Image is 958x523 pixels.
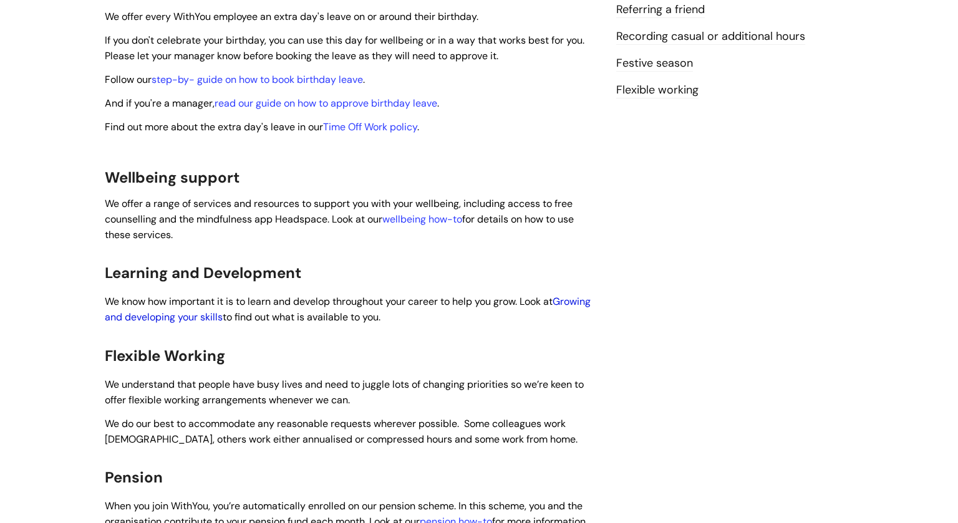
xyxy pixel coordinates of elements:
span: We do our best to accommodate any reasonable requests wherever possible. Some colleagues work [DE... [105,417,578,446]
a: Flexible working [616,82,699,98]
span: We offer a range of services and resources to support you with your wellbeing, including access t... [105,197,574,241]
a: Time Off Work policy [323,120,417,133]
span: If you don't celebrate your birthday, you can use this day for wellbeing or in a way that works b... [105,34,584,62]
a: Recording casual or additional hours [616,29,805,45]
a: read our guide on how to approve birthday leave [215,97,437,110]
span: Flexible Working [105,346,225,365]
span: We know how important it is to learn and develop throughout your career to help you grow. Look at... [105,295,591,324]
span: Pension [105,468,163,487]
a: Referring a friend [616,2,705,18]
span: We offer every WithYou employee an extra day's leave on or around their birthday. [105,10,478,23]
span: Learning and Development [105,263,301,282]
a: step-by- guide on how to book birthday leave [152,73,363,86]
span: Find out more about the extra day's leave in our . [105,120,419,133]
span: Wellbeing support [105,168,239,187]
a: Festive season [616,55,693,72]
a: wellbeing how-to [382,213,462,226]
span: And if you're a manager, . [105,97,439,110]
span: Follow our . [105,73,365,86]
span: We understand that people have busy lives and need to juggle lots of changing priorities so we’re... [105,378,584,406]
